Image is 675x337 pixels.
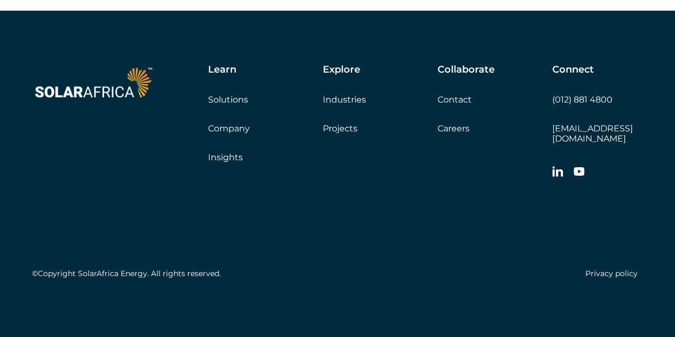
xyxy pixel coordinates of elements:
a: Industries [323,95,366,105]
a: Projects [323,123,358,134]
a: Contact [438,95,472,105]
a: Solutions [208,95,248,105]
h5: Explore [323,64,360,76]
h5: Collaborate [438,64,495,76]
h5: ©Copyright SolarAfrica Energy. All rights reserved. [32,269,221,278]
h5: Learn [208,64,236,76]
a: [EMAIL_ADDRESS][DOMAIN_NAME] [552,123,633,144]
a: (012) 881 4800 [552,95,613,105]
a: Insights [208,152,243,162]
a: Privacy policy [585,269,638,278]
a: Company [208,123,250,134]
a: Careers [438,123,470,134]
h5: Connect [552,64,594,76]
